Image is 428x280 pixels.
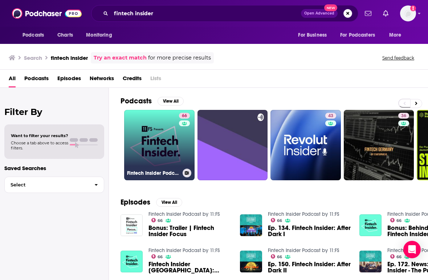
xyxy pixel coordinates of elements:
span: Logged in as HughE [400,5,416,21]
span: 36 [401,112,406,120]
a: Charts [53,28,77,42]
span: More [389,30,401,40]
a: Podcasts [24,73,49,87]
a: Networks [90,73,114,87]
span: 66 [396,255,401,259]
a: Fintech Insider Podcast by 11:FS [148,211,220,217]
span: Select [5,182,89,187]
button: Show profile menu [400,5,416,21]
span: Podcasts [23,30,44,40]
span: Lists [150,73,161,87]
h3: Search [24,54,42,61]
button: open menu [384,28,411,42]
a: 66 [271,254,282,259]
span: 66 [158,219,163,222]
img: Ep. 134. Fintech Insider: After Dark I [240,214,262,236]
a: Show notifications dropdown [362,7,374,20]
div: Open Intercom Messenger [403,241,421,258]
a: Show notifications dropdown [380,7,391,20]
a: 66 [271,218,282,222]
div: Search podcasts, credits, & more... [91,5,358,22]
img: Bonus: Behind the Scenes of Fintech Insider [359,214,382,236]
span: 43 [328,112,333,120]
a: 36 [398,113,409,119]
a: Try an exact match [94,54,147,62]
a: 66 [390,218,402,222]
p: Saved Searches [4,165,104,172]
button: Select [4,177,104,193]
a: EpisodesView All [121,198,182,207]
span: For Podcasters [340,30,375,40]
span: 66 [158,255,163,259]
a: 66Fintech Insider Podcast by 11:FS [124,110,195,180]
h2: Filter By [4,107,104,117]
a: Credits [123,73,142,87]
span: Choose a tab above to access filters. [11,140,68,151]
button: Open AdvancedNew [301,9,338,18]
a: 36 [344,110,414,180]
span: Fintech Insider [GEOGRAPHIC_DATA]: [US_STATE] Fintech Week (S1E1) [148,261,231,273]
input: Search podcasts, credits, & more... [111,8,301,19]
button: open menu [335,28,386,42]
a: Bonus: Trailer | Fintech Insider Focus [148,225,231,237]
h3: fintech insider [51,54,88,61]
button: open menu [17,28,53,42]
img: Fintech Insider USA: New York Fintech Week (S1E1) [121,251,143,273]
a: 43 [270,110,341,180]
a: PodcastsView All [121,96,184,106]
button: View All [156,198,182,207]
span: Want to filter your results? [11,133,68,138]
img: Ep. 150. Fintech Insider: After Dark II [240,251,262,273]
h3: Fintech Insider Podcast by 11:FS [127,170,180,176]
a: Fintech Insider USA: New York Fintech Week (S1E1) [148,261,231,273]
button: open menu [81,28,121,42]
a: 43 [325,113,336,119]
a: Ep. 150. Fintech Insider: After Dark II [268,261,351,273]
img: User Profile [400,5,416,21]
a: Fintech Insider Podcast by 11:FS [148,247,220,254]
span: Monitoring [86,30,112,40]
span: 66 [277,219,282,222]
a: Ep. 134. Fintech Insider: After Dark I [268,225,351,237]
button: Send feedback [380,55,416,61]
span: New [324,4,337,11]
a: Fintech Insider Podcast by 11:FS [268,211,339,217]
a: 66 [179,113,190,119]
span: Charts [57,30,73,40]
h2: Podcasts [121,96,152,106]
svg: Add a profile image [410,5,416,11]
a: 66 [151,254,163,259]
img: Bonus: Trailer | Fintech Insider Focus [121,214,143,236]
span: for more precise results [148,54,211,62]
button: open menu [293,28,336,42]
a: 66 [151,218,163,222]
h2: Episodes [121,198,150,207]
span: For Business [298,30,327,40]
img: Ep. 172. News: Fintech Insider - The Pub Crawl [359,251,382,273]
a: All [9,73,16,87]
a: Episodes [57,73,81,87]
img: Podchaser - Follow, Share and Rate Podcasts [12,7,82,20]
button: View All [158,97,184,106]
span: 66 [396,219,401,222]
span: 66 [277,255,282,259]
a: Fintech Insider Podcast by 11:FS [268,247,339,254]
span: 66 [182,112,187,120]
span: Open Advanced [304,12,334,15]
a: 66 [390,254,402,259]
